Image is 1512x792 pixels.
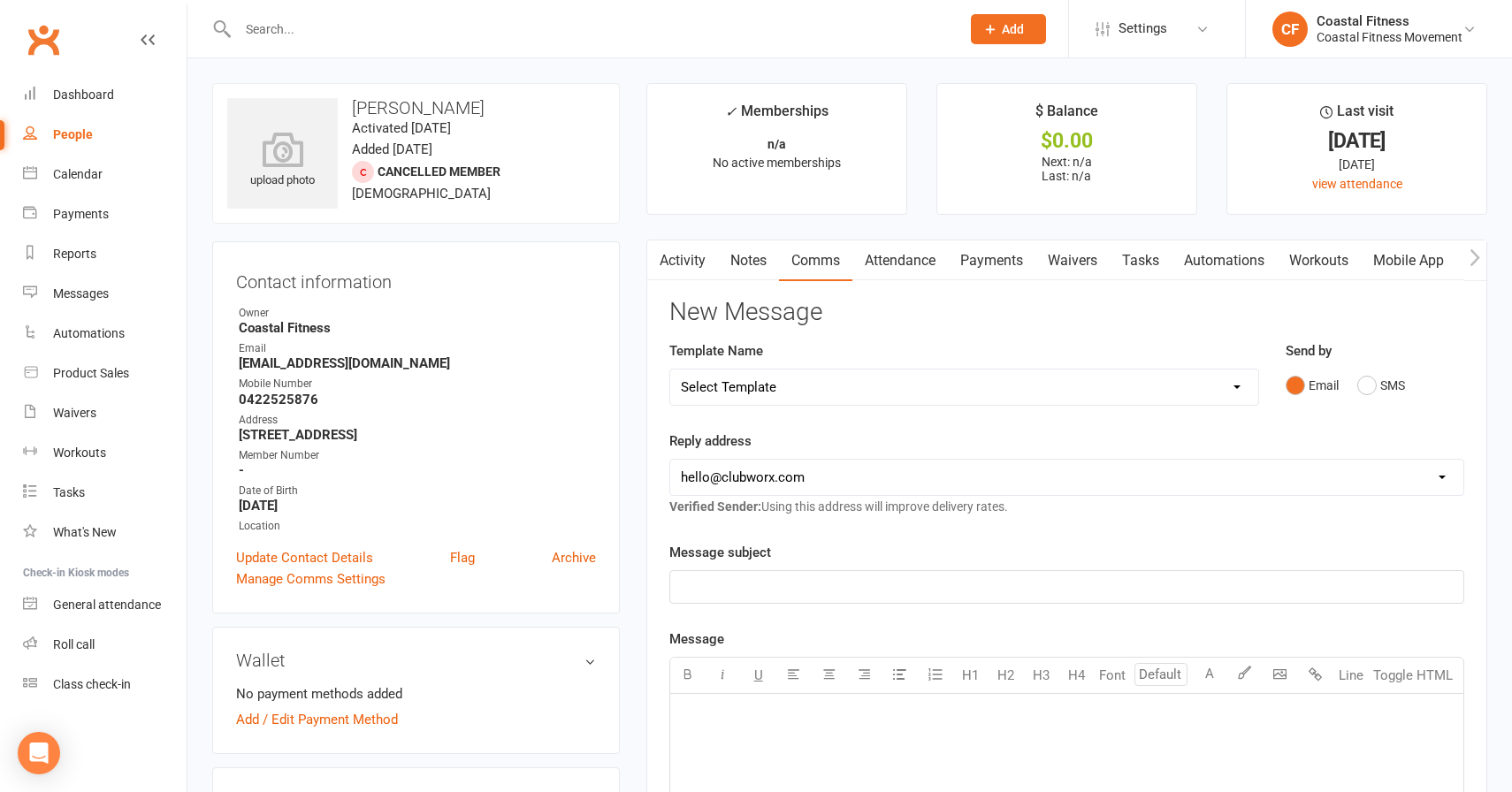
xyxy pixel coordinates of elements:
[239,355,596,371] strong: [EMAIL_ADDRESS][DOMAIN_NAME]
[236,265,596,292] h3: Contact information
[239,305,596,322] div: Owner
[239,376,596,392] div: Mobile Number
[23,75,187,115] a: Dashboard
[1317,13,1462,29] div: Coastal Fitness
[239,498,596,514] strong: [DATE]
[1243,132,1470,150] div: [DATE]
[23,234,187,274] a: Reports
[1035,240,1110,281] a: Waivers
[352,141,432,157] time: Added [DATE]
[352,186,491,202] span: [DEMOGRAPHIC_DATA]
[725,103,737,120] i: ✓
[669,542,771,563] label: Message subject
[948,240,1035,281] a: Payments
[1361,240,1456,281] a: Mobile App
[239,340,596,357] div: Email
[23,665,187,704] a: Class kiosk mode
[1317,29,1462,45] div: Coastal Fitness Movement
[669,628,724,650] label: Message
[236,651,596,670] h3: Wallet
[239,462,596,478] strong: -
[953,132,1180,150] div: $0.00
[53,88,114,102] div: Dashboard
[233,17,948,42] input: Search...
[669,299,1464,326] h3: New Message
[725,100,829,133] div: Memberships
[1320,100,1394,132] div: Last visit
[23,625,187,665] a: Roll call
[450,547,475,568] a: Flag
[1002,22,1024,36] span: Add
[23,433,187,473] a: Workouts
[23,513,187,552] a: What's New
[239,427,596,443] strong: [STREET_ADDRESS]
[1110,240,1172,281] a: Tasks
[1134,663,1187,686] input: Default
[53,445,106,460] div: Workouts
[378,164,500,179] span: Cancelled member
[23,473,187,513] a: Tasks
[953,658,989,693] button: H1
[1286,369,1339,402] button: Email
[53,366,129,380] div: Product Sales
[236,568,386,590] a: Manage Comms Settings
[239,483,596,499] div: Date of Birth
[971,14,1046,44] button: Add
[227,132,338,190] div: upload photo
[754,667,763,683] span: U
[53,598,161,612] div: General attendance
[21,18,65,62] a: Clubworx
[669,340,763,362] label: Template Name
[227,98,605,118] h3: [PERSON_NAME]
[239,392,596,407] strong: 0422525876
[1024,658,1059,693] button: H3
[779,240,852,281] a: Comms
[647,240,718,281] a: Activity
[953,155,1180,183] p: Next: n/a Last: n/a
[18,732,60,774] div: Open Intercom Messenger
[23,274,187,314] a: Messages
[23,393,187,433] a: Waivers
[1357,369,1405,402] button: SMS
[1243,155,1470,174] div: [DATE]
[1277,240,1361,281] a: Workouts
[239,518,596,535] div: Location
[239,412,596,429] div: Address
[53,167,103,181] div: Calendar
[23,314,187,354] a: Automations
[53,406,96,420] div: Waivers
[23,354,187,393] a: Product Sales
[1192,658,1227,693] button: A
[1035,100,1098,132] div: $ Balance
[53,326,125,340] div: Automations
[53,525,117,539] div: What's New
[741,658,776,693] button: U
[53,637,95,651] div: Roll call
[53,247,96,261] div: Reports
[236,683,596,704] li: No payment methods added
[23,155,187,194] a: Calendar
[552,547,596,568] a: Archive
[669,499,761,514] strong: Verified Sender:
[53,485,85,499] div: Tasks
[767,137,786,151] strong: n/a
[989,658,1024,693] button: H2
[669,499,1008,514] span: Using this address will improve delivery rates.
[713,156,841,170] span: No active memberships
[239,320,596,336] strong: Coastal Fitness
[1286,340,1332,362] label: Send by
[23,585,187,625] a: General attendance kiosk mode
[23,194,187,234] a: Payments
[1095,658,1130,693] button: Font
[352,120,451,136] time: Activated [DATE]
[1172,240,1277,281] a: Automations
[23,115,187,155] a: People
[1369,658,1457,693] button: Toggle HTML
[718,240,779,281] a: Notes
[53,677,131,691] div: Class check-in
[669,430,752,452] label: Reply address
[852,240,948,281] a: Attendance
[1272,11,1308,47] div: CF
[53,207,109,221] div: Payments
[1312,177,1402,191] a: view attendance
